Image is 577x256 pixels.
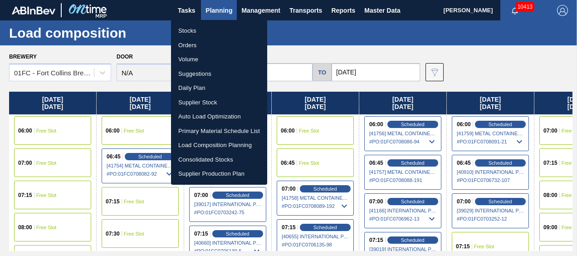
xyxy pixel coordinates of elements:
a: Load Composition Planning [171,138,267,153]
a: Stocks [171,24,267,38]
a: Auto Load Optimization [171,109,267,124]
a: Orders [171,38,267,53]
a: Suggestions [171,67,267,81]
a: Volume [171,52,267,67]
a: Supplier Production Plan [171,167,267,181]
a: Consolidated Stocks [171,153,267,167]
a: Daily Plan [171,81,267,95]
a: Supplier Stock [171,95,267,110]
a: Primary Material Schedule List [171,124,267,138]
